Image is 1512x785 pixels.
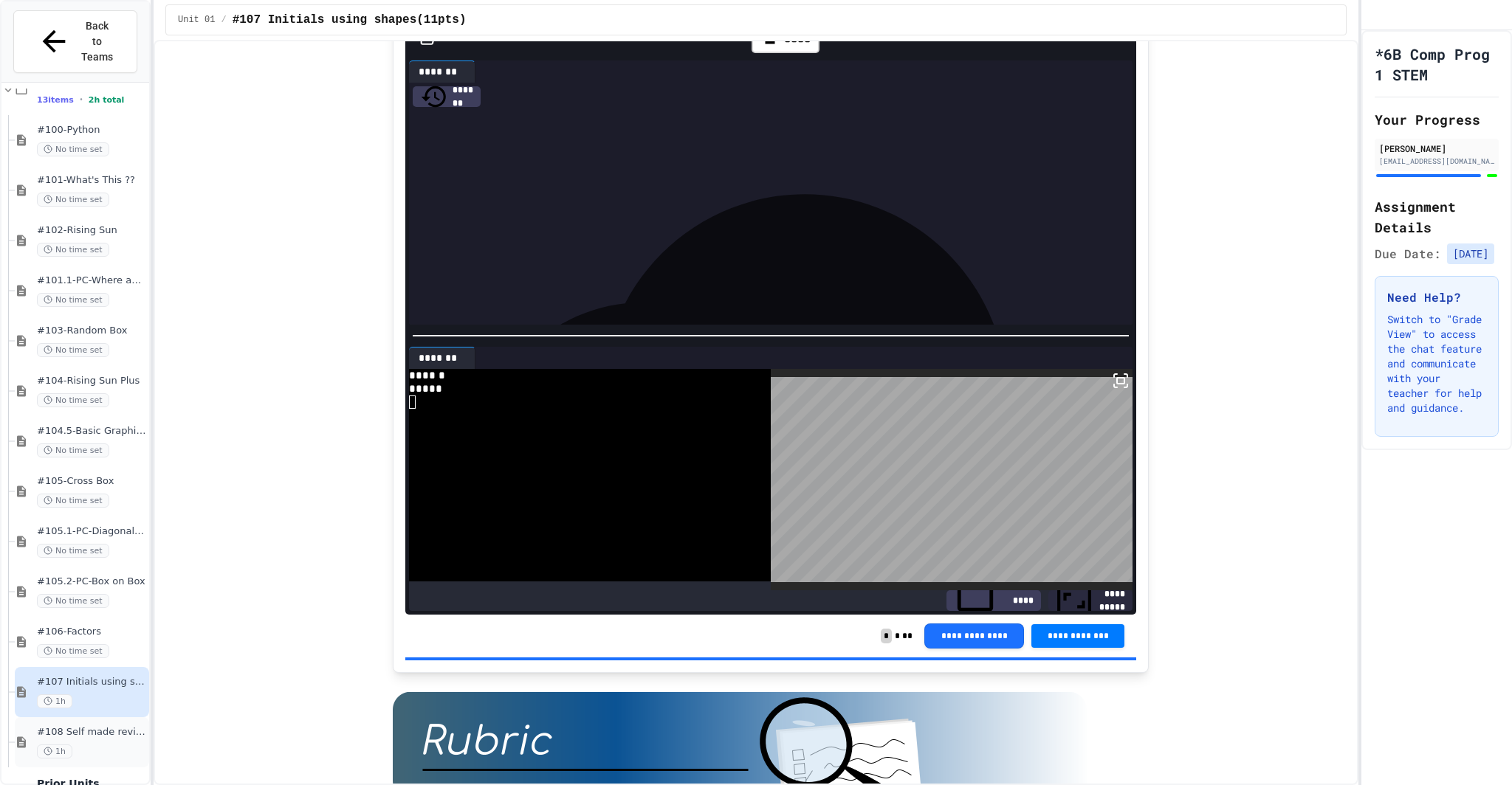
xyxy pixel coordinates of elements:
[37,744,72,758] span: 1h
[37,676,146,688] span: #107 Initials using shapes(11pts)
[37,544,109,558] span: No time set
[1375,109,1499,130] h2: Your Progress
[37,224,146,237] span: #102-Rising Sun
[178,14,215,26] span: Unit 01
[37,425,146,438] span: #104.5-Basic Graphics Review
[37,95,74,105] span: 13 items
[37,475,146,488] span: #105-Cross Box
[37,142,109,156] span: No time set
[1375,196,1499,238] h2: Assignment Details
[37,594,109,608] span: No time set
[37,274,146,287] span: #101.1-PC-Where am I?
[13,10,137,73] button: Back to Teams
[1379,142,1494,155] div: [PERSON_NAME]
[37,243,109,257] span: No time set
[37,525,146,538] span: #105.1-PC-Diagonal line
[37,626,146,638] span: #106-Factors
[37,174,146,187] span: #101-What's This ??
[80,94,83,106] span: •
[37,343,109,357] span: No time set
[37,293,109,307] span: No time set
[1447,243,1494,264] span: [DATE]
[233,11,467,29] span: #107 Initials using shapes(11pts)
[37,644,109,658] span: No time set
[37,393,109,407] span: No time set
[37,375,146,387] span: #104-Rising Sun Plus
[221,14,226,26] span: /
[37,494,109,508] span: No time set
[37,325,146,337] span: #103-Random Box
[1375,44,1499,85] h1: *6B Comp Prog 1 STEM
[37,443,109,457] span: No time set
[1379,156,1494,167] div: [EMAIL_ADDRESS][DOMAIN_NAME]
[37,726,146,739] span: #108 Self made review (15pts)
[1375,245,1441,263] span: Due Date:
[80,18,114,65] span: Back to Teams
[1387,288,1486,306] h3: Need Help?
[1387,312,1486,415] p: Switch to "Grade View" to access the chat feature and communicate with your teacher for help and ...
[37,575,146,588] span: #105.2-PC-Box on Box
[37,193,109,207] span: No time set
[89,95,125,105] span: 2h total
[37,694,72,708] span: 1h
[37,124,146,136] span: #100-Python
